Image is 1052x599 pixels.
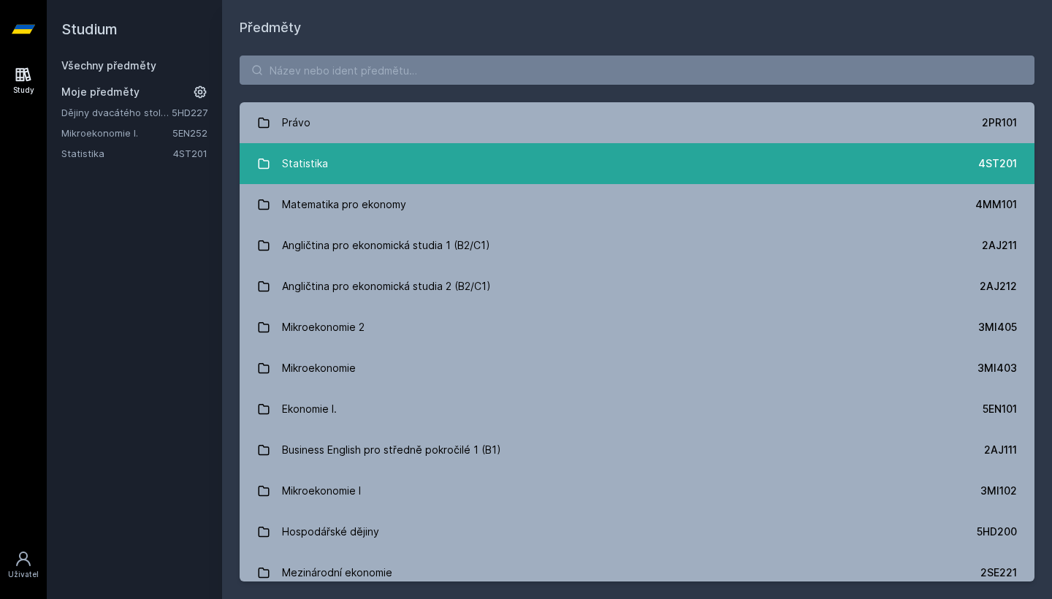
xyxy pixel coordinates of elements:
[282,394,337,424] div: Ekonomie I.
[240,430,1034,470] a: Business English pro středně pokročilé 1 (B1) 2AJ111
[240,225,1034,266] a: Angličtina pro ekonomická studia 1 (B2/C1) 2AJ211
[3,543,44,587] a: Uživatel
[282,231,490,260] div: Angličtina pro ekonomická studia 1 (B2/C1)
[240,389,1034,430] a: Ekonomie I. 5EN101
[282,476,361,505] div: Mikroekonomie I
[61,85,140,99] span: Moje předměty
[240,348,1034,389] a: Mikroekonomie 3MI403
[282,517,379,546] div: Hospodářské dějiny
[13,85,34,96] div: Study
[240,266,1034,307] a: Angličtina pro ekonomická studia 2 (B2/C1) 2AJ212
[982,115,1017,130] div: 2PR101
[983,402,1017,416] div: 5EN101
[978,320,1017,335] div: 3MI405
[975,197,1017,212] div: 4MM101
[282,313,365,342] div: Mikroekonomie 2
[282,272,491,301] div: Angličtina pro ekonomická studia 2 (B2/C1)
[61,59,156,72] a: Všechny předměty
[282,108,310,137] div: Právo
[980,484,1017,498] div: 3MI102
[61,105,172,120] a: Dějiny dvacátého století II
[240,18,1034,38] h1: Předměty
[61,126,172,140] a: Mikroekonomie I.
[240,184,1034,225] a: Matematika pro ekonomy 4MM101
[978,156,1017,171] div: 4ST201
[282,558,392,587] div: Mezinárodní ekonomie
[61,146,173,161] a: Statistika
[982,238,1017,253] div: 2AJ211
[172,127,207,139] a: 5EN252
[172,107,207,118] a: 5HD227
[282,435,501,465] div: Business English pro středně pokročilé 1 (B1)
[173,148,207,159] a: 4ST201
[240,143,1034,184] a: Statistika 4ST201
[240,470,1034,511] a: Mikroekonomie I 3MI102
[980,565,1017,580] div: 2SE221
[240,552,1034,593] a: Mezinárodní ekonomie 2SE221
[240,307,1034,348] a: Mikroekonomie 2 3MI405
[240,511,1034,552] a: Hospodářské dějiny 5HD200
[8,569,39,580] div: Uživatel
[282,354,356,383] div: Mikroekonomie
[3,58,44,103] a: Study
[240,56,1034,85] input: Název nebo ident předmětu…
[282,149,328,178] div: Statistika
[282,190,406,219] div: Matematika pro ekonomy
[977,361,1017,375] div: 3MI403
[240,102,1034,143] a: Právo 2PR101
[980,279,1017,294] div: 2AJ212
[984,443,1017,457] div: 2AJ111
[977,524,1017,539] div: 5HD200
